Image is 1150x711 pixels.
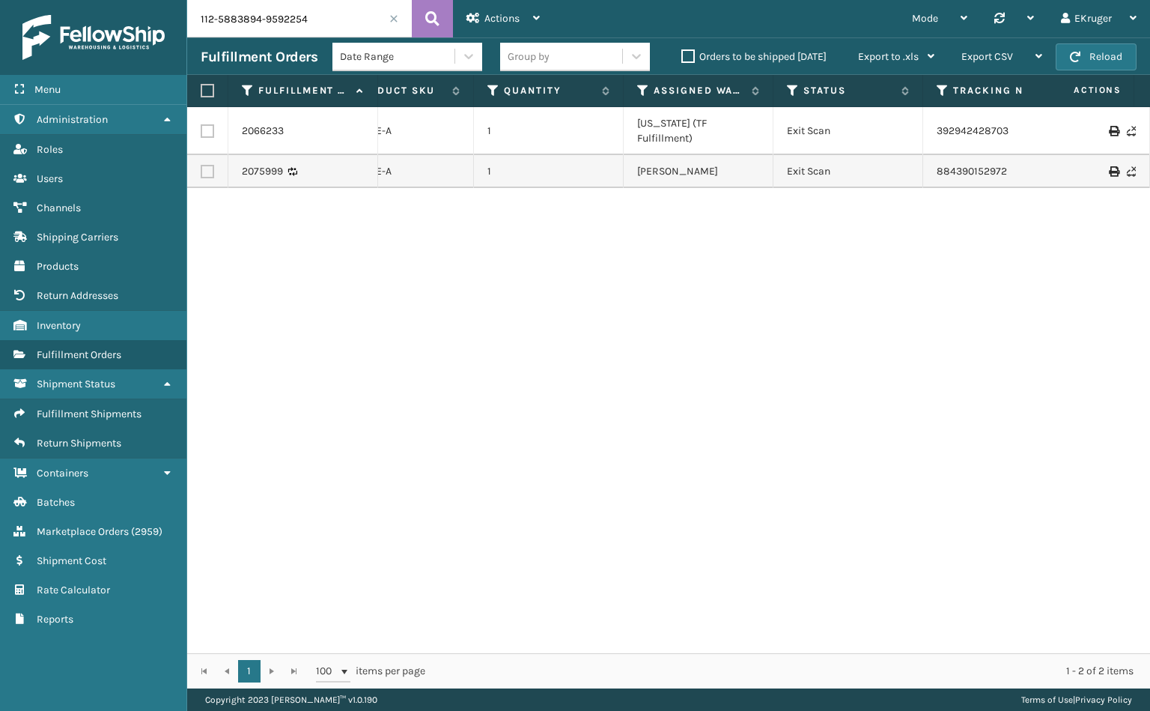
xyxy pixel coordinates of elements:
[474,155,624,188] td: 1
[1021,689,1132,711] div: |
[937,165,1007,178] a: 884390152972
[484,12,520,25] span: Actions
[37,525,129,538] span: Marketplace Orders
[340,49,456,64] div: Date Range
[37,378,115,390] span: Shipment Status
[37,143,63,156] span: Roles
[37,260,79,273] span: Products
[258,84,349,97] label: Fulfillment Order Id
[1109,166,1118,177] i: Print Label
[242,124,284,139] a: 2066233
[474,107,624,155] td: 1
[22,15,165,60] img: logo
[37,202,81,214] span: Channels
[1021,695,1073,705] a: Terms of Use
[37,437,121,450] span: Return Shipments
[773,107,923,155] td: Exit Scan
[316,664,338,679] span: 100
[773,155,923,188] td: Exit Scan
[34,83,61,96] span: Menu
[37,467,88,479] span: Containers
[37,319,81,332] span: Inventory
[937,124,1008,137] a: 392942428703
[37,113,108,126] span: Administration
[37,231,118,243] span: Shipping Carriers
[37,348,121,361] span: Fulfillment Orders
[201,48,317,66] h3: Fulfillment Orders
[1127,126,1136,136] i: Never Shipped
[37,554,106,567] span: Shipment Cost
[131,525,162,538] span: ( 2959 )
[504,84,594,97] label: Quantity
[37,613,73,626] span: Reports
[961,50,1013,63] span: Export CSV
[1056,43,1137,70] button: Reload
[446,664,1134,679] div: 1 - 2 of 2 items
[624,107,773,155] td: [US_STATE] (TF Fulfillment)
[858,50,919,63] span: Export to .xls
[37,172,63,185] span: Users
[37,408,142,420] span: Fulfillment Shipments
[354,84,445,97] label: Product SKU
[1075,695,1132,705] a: Privacy Policy
[238,660,261,683] a: 1
[912,12,938,25] span: Mode
[242,164,283,179] a: 2075999
[316,660,425,683] span: items per page
[1109,126,1118,136] i: Print Label
[37,584,110,596] span: Rate Calculator
[1127,166,1136,177] i: Never Shipped
[1026,78,1131,103] span: Actions
[953,84,1044,97] label: Tracking Number
[37,496,75,509] span: Batches
[205,689,377,711] p: Copyright 2023 [PERSON_NAME]™ v 1.0.190
[508,49,550,64] div: Group by
[681,50,827,63] label: Orders to be shipped [DATE]
[803,84,894,97] label: Status
[37,289,118,302] span: Return Addresses
[624,155,773,188] td: [PERSON_NAME]
[654,84,744,97] label: Assigned Warehouse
